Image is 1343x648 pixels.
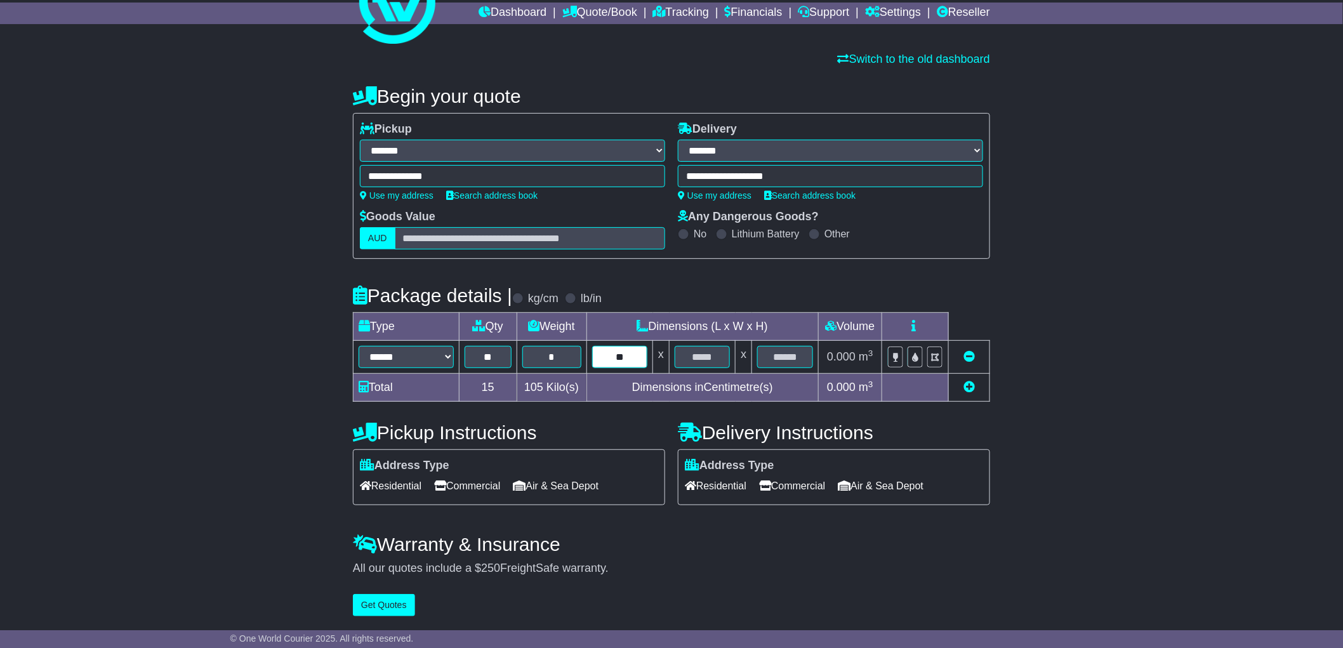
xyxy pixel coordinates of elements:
[586,313,818,341] td: Dimensions (L x W x H)
[868,348,873,358] sup: 3
[353,594,415,616] button: Get Quotes
[685,476,746,496] span: Residential
[524,381,543,393] span: 105
[963,350,975,363] a: Remove this item
[353,285,512,306] h4: Package details |
[736,341,752,374] td: x
[360,227,395,249] label: AUD
[528,292,559,306] label: kg/cm
[360,210,435,224] label: Goods Value
[868,380,873,389] sup: 3
[678,190,751,201] a: Use my address
[446,190,538,201] a: Search address book
[685,459,774,473] label: Address Type
[517,374,586,402] td: Kilo(s)
[827,350,856,363] span: 0.000
[481,562,500,574] span: 250
[479,3,546,24] a: Dashboard
[354,374,460,402] td: Total
[798,3,849,24] a: Support
[838,53,990,65] a: Switch to the old dashboard
[678,422,990,443] h4: Delivery Instructions
[827,381,856,393] span: 0.000
[360,476,421,496] span: Residential
[581,292,602,306] label: lb/in
[937,3,990,24] a: Reseller
[434,476,500,496] span: Commercial
[360,190,433,201] a: Use my address
[353,562,990,576] div: All our quotes include a $ FreightSafe warranty.
[513,476,599,496] span: Air & Sea Depot
[360,459,449,473] label: Address Type
[865,3,921,24] a: Settings
[678,210,819,224] label: Any Dangerous Goods?
[653,341,670,374] td: x
[460,313,517,341] td: Qty
[764,190,856,201] a: Search address book
[838,476,924,496] span: Air & Sea Depot
[353,422,665,443] h4: Pickup Instructions
[517,313,586,341] td: Weight
[694,228,706,240] label: No
[859,381,873,393] span: m
[732,228,800,240] label: Lithium Battery
[859,350,873,363] span: m
[353,534,990,555] h4: Warranty & Insurance
[586,374,818,402] td: Dimensions in Centimetre(s)
[360,122,412,136] label: Pickup
[824,228,850,240] label: Other
[678,122,737,136] label: Delivery
[725,3,783,24] a: Financials
[653,3,709,24] a: Tracking
[460,374,517,402] td: 15
[354,313,460,341] td: Type
[963,381,975,393] a: Add new item
[759,476,825,496] span: Commercial
[562,3,637,24] a: Quote/Book
[230,633,414,644] span: © One World Courier 2025. All rights reserved.
[818,313,882,341] td: Volume
[353,86,990,107] h4: Begin your quote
